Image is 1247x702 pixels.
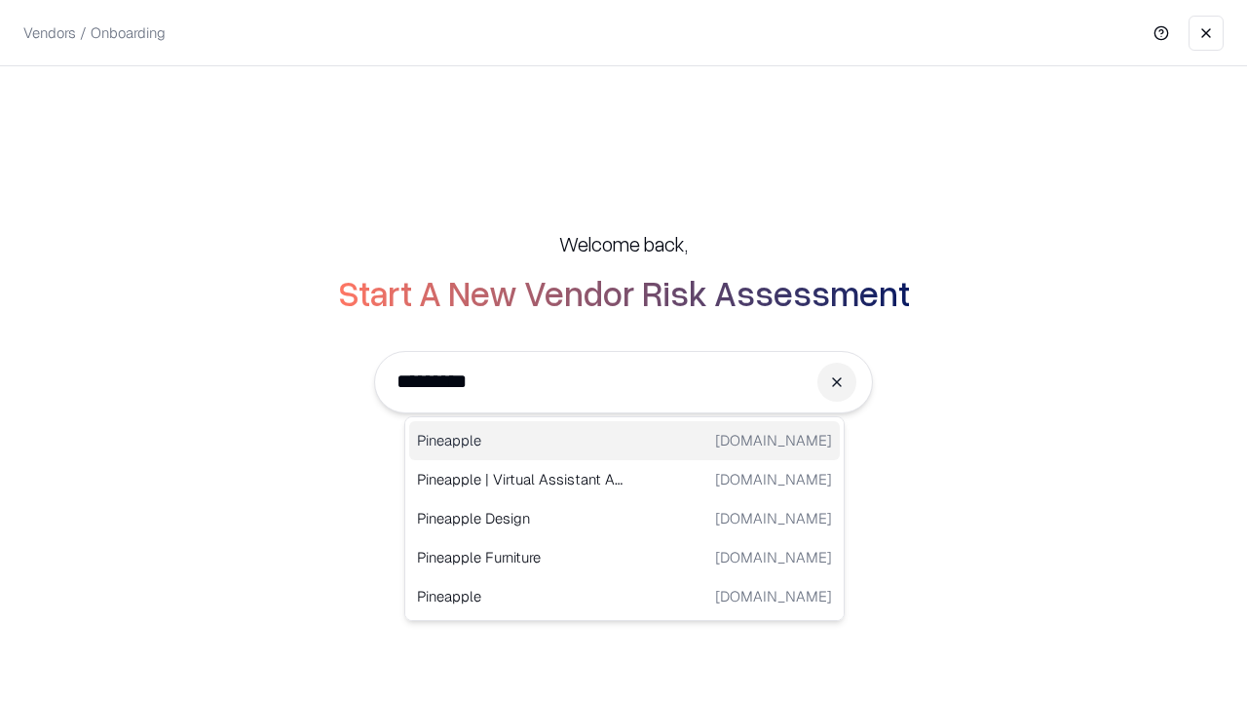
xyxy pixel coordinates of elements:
[417,508,624,528] p: Pineapple Design
[715,508,832,528] p: [DOMAIN_NAME]
[417,469,624,489] p: Pineapple | Virtual Assistant Agency
[417,547,624,567] p: Pineapple Furniture
[417,430,624,450] p: Pineapple
[715,469,832,489] p: [DOMAIN_NAME]
[715,430,832,450] p: [DOMAIN_NAME]
[715,547,832,567] p: [DOMAIN_NAME]
[417,586,624,606] p: Pineapple
[559,230,688,257] h5: Welcome back,
[23,22,166,43] p: Vendors / Onboarding
[404,416,845,621] div: Suggestions
[338,273,910,312] h2: Start A New Vendor Risk Assessment
[715,586,832,606] p: [DOMAIN_NAME]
